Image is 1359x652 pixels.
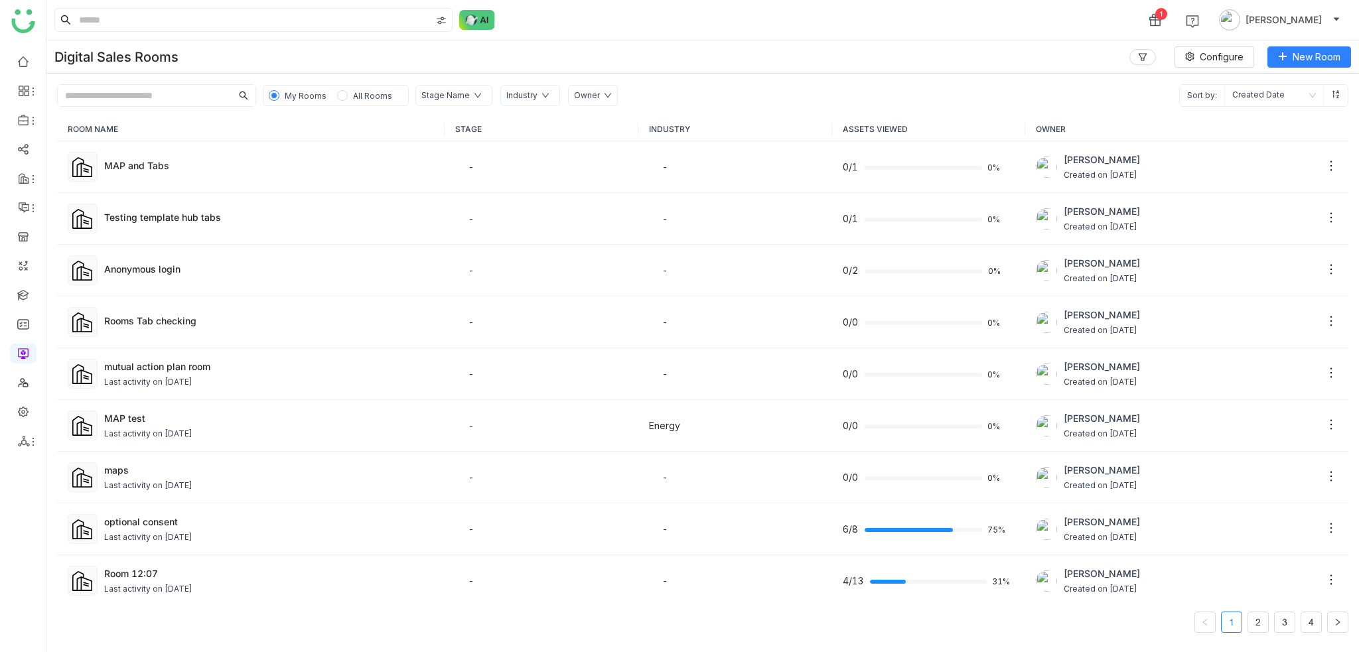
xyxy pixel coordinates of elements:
[1036,208,1057,229] img: 684a9aedde261c4b36a3ced9
[468,368,474,379] span: -
[1064,480,1140,492] span: Created on [DATE]
[1155,8,1167,20] div: 1
[104,210,434,224] div: Testing template hub tabs
[843,470,858,485] span: 0/0
[1274,612,1295,633] li: 3
[1036,415,1057,436] img: 684a9b22de261c4b36a3d00f
[662,316,668,328] span: -
[1200,50,1244,64] span: Configure
[468,420,474,431] span: -
[987,164,1003,172] span: 0%
[662,213,668,224] span: -
[11,9,35,33] img: logo
[1064,324,1140,337] span: Created on [DATE]
[1064,169,1140,182] span: Created on [DATE]
[1327,612,1348,633] button: Next Page
[104,515,434,529] div: optional consent
[1219,9,1240,31] img: avatar
[468,265,474,276] span: -
[1267,46,1351,68] button: New Room
[459,10,495,30] img: ask-buddy-normal.svg
[104,411,434,425] div: MAP test
[1301,612,1322,633] li: 4
[104,159,434,172] div: MAP and Tabs
[468,316,474,328] span: -
[1301,612,1321,632] a: 4
[843,315,858,330] span: 0/0
[104,262,434,276] div: Anonymous login
[104,583,192,596] div: Last activity on [DATE]
[1246,13,1322,27] span: [PERSON_NAME]
[1175,46,1254,68] button: Configure
[445,117,638,141] th: STAGE
[421,90,470,102] div: Stage Name
[843,419,858,433] span: 0/0
[285,91,326,101] span: My Rooms
[987,526,1003,534] span: 75%
[104,428,192,440] div: Last activity on [DATE]
[662,265,668,276] span: -
[1064,583,1140,596] span: Created on [DATE]
[468,523,474,535] span: -
[987,371,1003,379] span: 0%
[832,117,1026,141] th: ASSETS VIEWED
[436,15,447,26] img: search-type.svg
[1248,612,1268,632] a: 2
[104,463,434,477] div: maps
[649,420,680,431] span: Energy
[1186,15,1199,28] img: help.svg
[1064,376,1140,389] span: Created on [DATE]
[843,160,858,174] span: 0/1
[1064,153,1140,167] span: [PERSON_NAME]
[987,474,1003,482] span: 0%
[992,578,1008,586] span: 31%
[843,367,858,381] span: 0/0
[1064,428,1140,440] span: Created on [DATE]
[1036,157,1057,178] img: 684a9aedde261c4b36a3ced9
[1064,463,1140,478] span: [PERSON_NAME]
[468,575,474,586] span: -
[104,376,192,389] div: Last activity on [DATE]
[54,49,179,65] div: Digital Sales Rooms
[1064,411,1140,426] span: [PERSON_NAME]
[1222,612,1242,632] a: 1
[104,566,434,580] div: Room 12:07
[104,359,434,373] div: mutual action plan room
[1216,9,1343,31] button: [PERSON_NAME]
[662,368,668,379] span: -
[1036,467,1057,488] img: 684a9aedde261c4b36a3ced9
[662,575,668,586] span: -
[1194,612,1216,633] li: Previous Page
[1064,204,1140,219] span: [PERSON_NAME]
[468,161,474,172] span: -
[1064,531,1140,544] span: Created on [DATE]
[104,314,434,328] div: Rooms Tab checking
[468,472,474,483] span: -
[1221,612,1242,633] li: 1
[1232,85,1316,106] nz-select-item: Created Date
[1036,260,1057,281] img: 684a9aedde261c4b36a3ced9
[1064,221,1140,233] span: Created on [DATE]
[468,213,474,224] span: -
[843,522,858,537] span: 6/8
[662,472,668,483] span: -
[353,91,392,101] span: All Rooms
[1025,117,1348,141] th: OWNER
[57,117,445,141] th: ROOM NAME
[662,523,668,535] span: -
[638,117,832,141] th: INDUSTRY
[843,263,859,278] span: 0/2
[104,531,192,544] div: Last activity on [DATE]
[1180,85,1224,106] span: Sort by:
[1064,515,1140,529] span: [PERSON_NAME]
[988,267,1004,275] span: 0%
[1036,312,1057,333] img: 684a9aedde261c4b36a3ced9
[104,480,192,492] div: Last activity on [DATE]
[1064,256,1140,271] span: [PERSON_NAME]
[1036,570,1057,592] img: 684a9aedde261c4b36a3ced9
[1036,519,1057,540] img: 684a9aedde261c4b36a3ced9
[843,212,858,226] span: 0/1
[987,216,1003,224] span: 0%
[1293,50,1340,64] span: New Room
